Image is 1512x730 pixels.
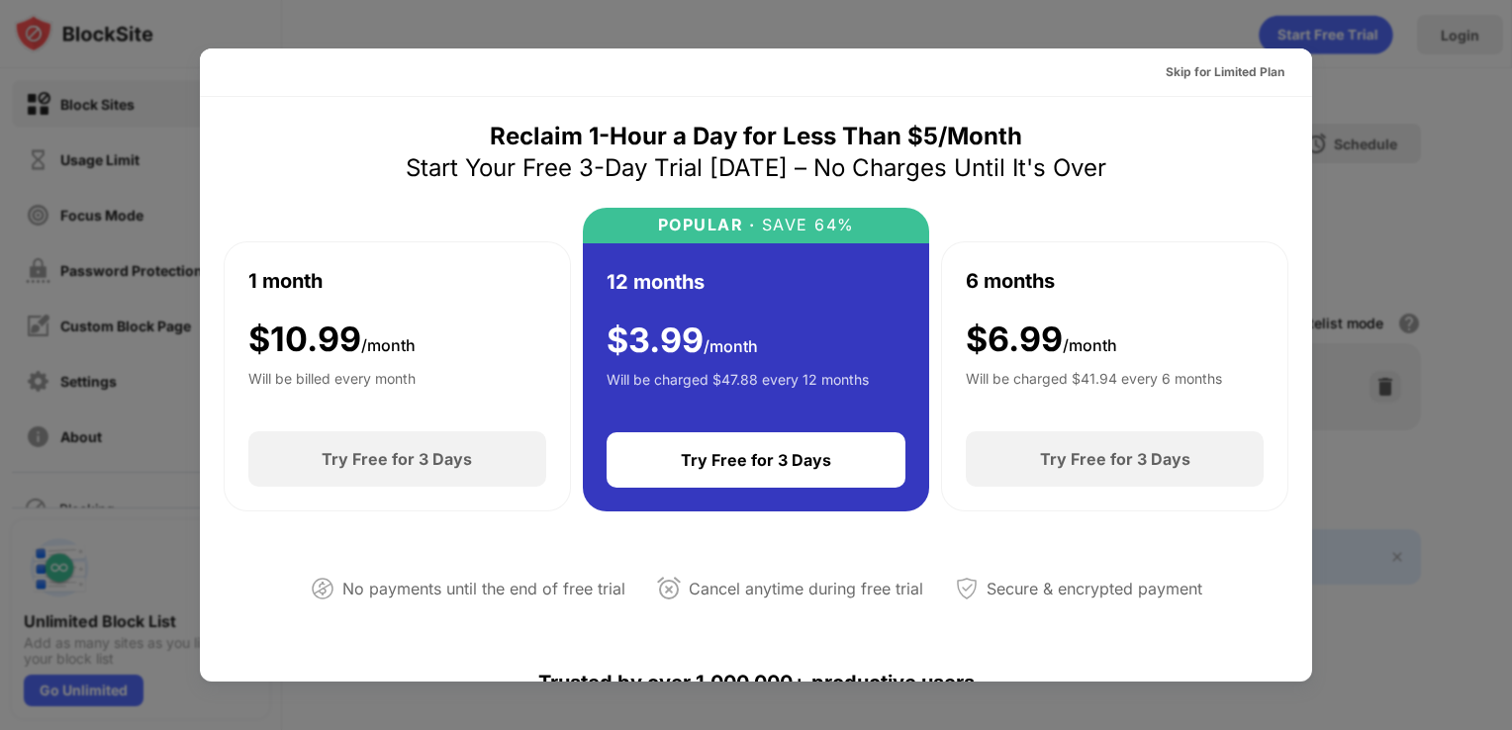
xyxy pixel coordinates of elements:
[681,450,831,470] div: Try Free for 3 Days
[658,216,756,234] div: POPULAR ·
[248,266,323,296] div: 1 month
[248,368,416,408] div: Will be billed every month
[966,319,1117,360] div: $ 6.99
[322,449,472,469] div: Try Free for 3 Days
[311,577,334,600] img: not-paying
[607,369,869,409] div: Will be charged $47.88 every 12 months
[406,152,1106,184] div: Start Your Free 3-Day Trial [DATE] – No Charges Until It's Over
[224,635,1288,730] div: Trusted by over 1,000,000+ productive users
[607,320,758,361] div: $ 3.99
[955,577,979,600] img: secured-payment
[248,319,416,360] div: $ 10.99
[1166,62,1284,82] div: Skip for Limited Plan
[966,266,1055,296] div: 6 months
[1040,449,1190,469] div: Try Free for 3 Days
[704,336,758,356] span: /month
[689,575,923,603] div: Cancel anytime during free trial
[966,368,1222,408] div: Will be charged $41.94 every 6 months
[1063,335,1117,355] span: /month
[361,335,416,355] span: /month
[657,577,681,600] img: cancel-anytime
[490,121,1022,152] div: Reclaim 1-Hour a Day for Less Than $5/Month
[607,267,705,297] div: 12 months
[987,575,1202,603] div: Secure & encrypted payment
[755,216,855,234] div: SAVE 64%
[342,575,625,603] div: No payments until the end of free trial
